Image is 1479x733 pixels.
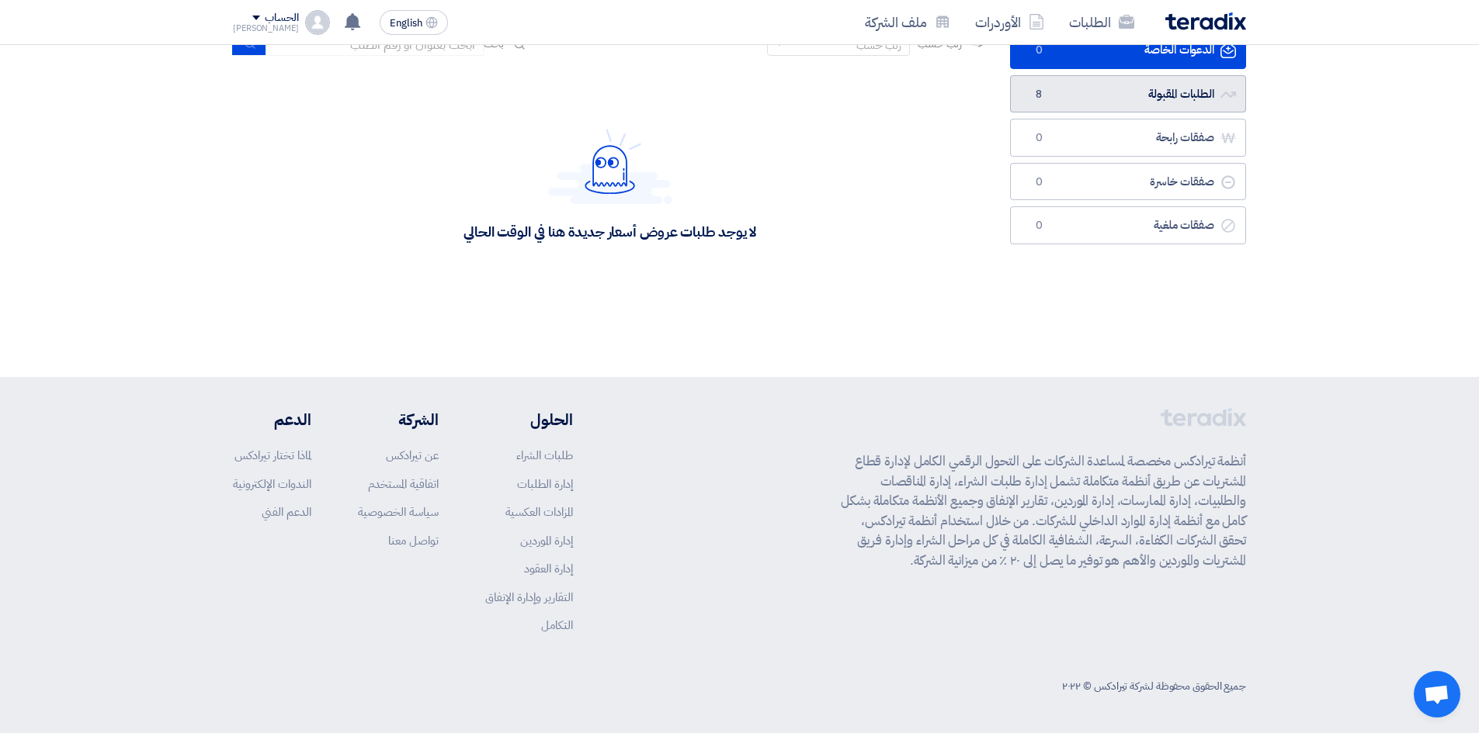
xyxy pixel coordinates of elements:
[1414,671,1460,717] div: دردشة مفتوحة
[1057,4,1147,40] a: الطلبات
[463,223,756,240] div: لا يوجد طلبات عروض أسعار جديدة هنا في الوقت الحالي
[1029,175,1048,190] span: 0
[262,503,311,520] a: الدعم الفني
[234,447,311,464] a: لماذا تختار تيرادكس
[524,560,573,577] a: إدارة العقود
[386,447,439,464] a: عن تيرادكس
[305,10,330,35] img: profile_test.png
[1029,43,1048,58] span: 0
[233,24,299,33] div: [PERSON_NAME]
[388,532,439,549] a: تواصل معنا
[485,589,573,606] a: التقارير وإدارة الإنفاق
[1010,163,1246,201] a: صفقات خاسرة0
[548,129,672,204] img: Hello
[841,451,1246,570] p: أنظمة تيرادكس مخصصة لمساعدة الشركات على التحول الرقمي الكامل لإدارة قطاع المشتريات عن طريق أنظمة ...
[265,12,298,25] div: الحساب
[541,617,573,634] a: التكامل
[1010,31,1246,69] a: الدعوات الخاصة0
[358,503,439,520] a: سياسة الخصوصية
[1029,87,1048,102] span: 8
[368,475,439,493] a: اتفاقية المستخدم
[1029,130,1048,146] span: 0
[856,37,901,54] div: رتب حسب
[1029,218,1048,233] span: 0
[520,532,573,549] a: إدارة الموردين
[1062,678,1246,694] div: جميع الحقوق محفوظة لشركة تيرادكس © ٢٠٢٢
[505,503,573,520] a: المزادات العكسية
[852,4,963,40] a: ملف الشركة
[963,4,1057,40] a: الأوردرات
[380,10,448,35] button: English
[1010,119,1246,157] a: صفقات رابحة0
[390,18,422,29] span: English
[1165,12,1246,30] img: Teradix logo
[1010,75,1246,113] a: الطلبات المقبولة8
[1010,206,1246,244] a: صفقات ملغية0
[233,408,311,431] li: الدعم
[358,408,439,431] li: الشركة
[233,475,311,493] a: الندوات الإلكترونية
[485,408,573,431] li: الحلول
[516,447,573,464] a: طلبات الشراء
[517,475,573,493] a: إدارة الطلبات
